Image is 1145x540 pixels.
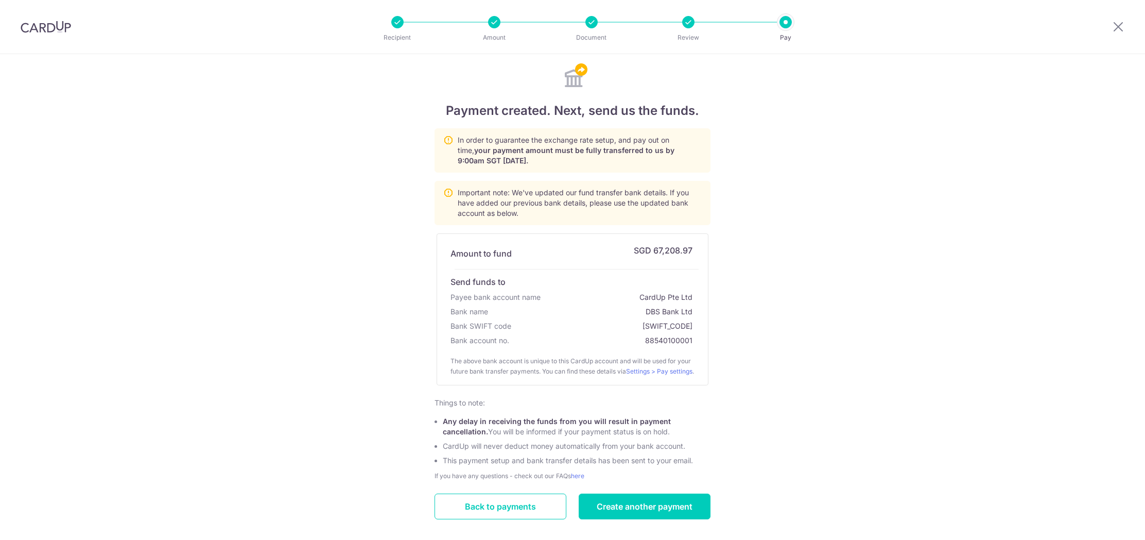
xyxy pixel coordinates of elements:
li: CardUp will never deduct money automatically from your bank account. [443,441,710,451]
div: DBS Bank Ltd [646,305,695,319]
p: Recipient [359,32,436,43]
div: The above bank account is unique to this CardUp account and will be used for your future bank tra... [445,348,700,377]
div: SGD 67,208.97 [634,242,695,265]
a: Create another payment [579,494,710,519]
a: Back to payments [435,494,566,519]
div: Bank account no. [450,333,511,348]
div: Payee bank account name [450,290,543,305]
h4: Amount to fund [450,247,512,260]
div: 88540100001 [645,333,695,348]
p: Document [553,32,630,43]
li: This payment setup and bank transfer details has been sent to your email. [443,455,710,466]
p: Important note: We've updated our fund transfer bank details. If you have added our previous bank... [458,188,702,218]
div: Bank SWIFT code [450,319,513,333]
div: Bank name [450,305,490,319]
div: CardUp Pte Ltd [639,290,695,305]
a: Settings > Pay settings [626,367,692,375]
span: your payment amount must be fully transferred to us by 9:00am SGT [DATE]. [458,146,674,165]
p: Amount [456,32,532,43]
p: Pay [748,32,824,43]
h4: Payment created. Next, send us the funds. [435,102,710,120]
div: [SWIFT_CODE] [643,319,695,333]
div: Send funds to [450,274,508,290]
div: If you have any questions - check out our FAQs [435,471,710,481]
div: Things to note: [435,398,710,408]
p: Review [650,32,726,43]
a: here [571,472,584,480]
p: In order to guarantee the exchange rate setup, and pay out on time, [458,135,702,166]
img: CardUp [21,21,71,33]
span: Any delay in receiving the funds from you will result in payment cancellation. [443,417,671,436]
li: You will be informed if your payment status is on hold. [443,416,710,437]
